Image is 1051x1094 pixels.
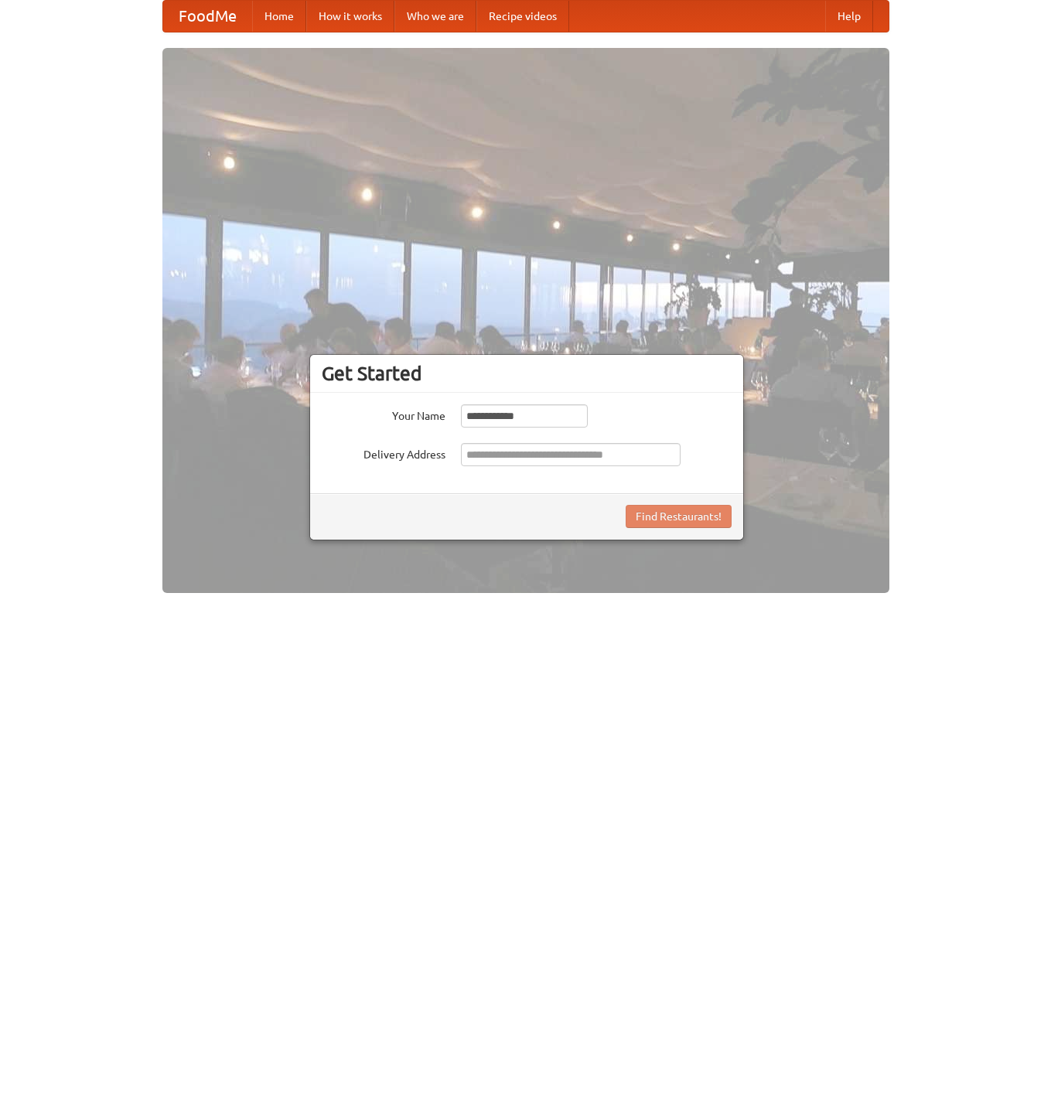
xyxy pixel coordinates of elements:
[322,443,445,462] label: Delivery Address
[322,362,732,385] h3: Get Started
[394,1,476,32] a: Who we are
[306,1,394,32] a: How it works
[626,505,732,528] button: Find Restaurants!
[322,404,445,424] label: Your Name
[163,1,252,32] a: FoodMe
[476,1,569,32] a: Recipe videos
[252,1,306,32] a: Home
[825,1,873,32] a: Help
